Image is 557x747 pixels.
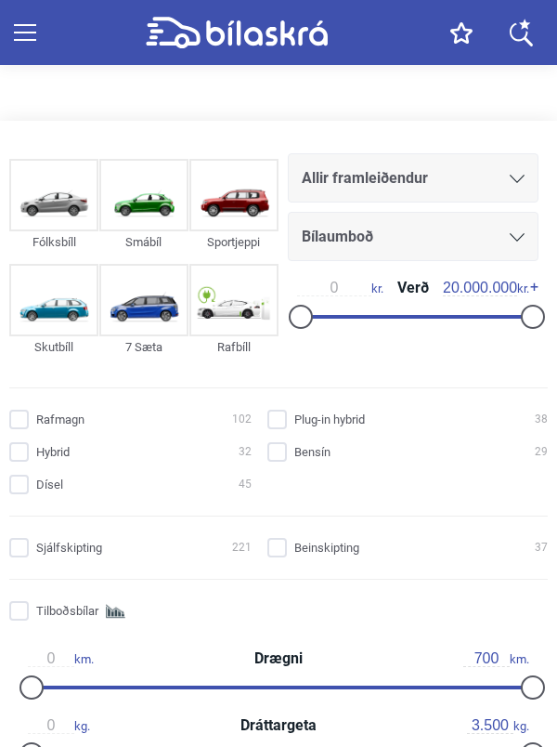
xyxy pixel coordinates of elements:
span: km. [463,650,529,667]
span: Bílaumboð [302,224,373,250]
span: kg. [28,717,90,734]
span: Dráttargeta [236,718,321,733]
div: Sportjeppi [189,231,278,253]
span: Bensín [294,442,330,462]
div: Smábíl [99,231,188,253]
span: 45 [239,475,252,494]
span: Hybrid [36,442,70,462]
div: 7 Sæta [99,336,188,358]
span: Allir framleiðendur [302,165,428,191]
span: Plug-in hybrid [294,410,365,429]
span: kr. [443,280,529,296]
span: kg. [467,717,529,734]
span: kr. [297,280,383,296]
span: 29 [535,442,548,462]
span: Rafmagn [36,410,84,429]
span: 221 [232,538,252,557]
span: Verð [393,281,434,295]
div: Fólksbíll [9,231,98,253]
span: 102 [232,410,252,429]
div: Skutbíll [9,336,98,358]
div: Rafbíll [189,336,278,358]
span: Tilboðsbílar [36,601,98,621]
span: Sjálfskipting [36,538,102,557]
span: Drægni [250,651,307,666]
span: Dísel [36,475,63,494]
span: 32 [239,442,252,462]
span: 37 [535,538,548,557]
span: 38 [535,410,548,429]
span: km. [28,650,94,667]
span: Beinskipting [294,538,359,557]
